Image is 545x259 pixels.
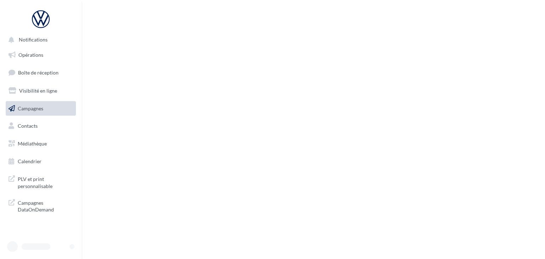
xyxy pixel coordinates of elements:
[18,198,73,213] span: Campagnes DataOnDemand
[4,101,77,116] a: Campagnes
[4,195,77,216] a: Campagnes DataOnDemand
[4,65,77,80] a: Boîte de réception
[18,123,38,129] span: Contacts
[4,119,77,133] a: Contacts
[4,154,77,169] a: Calendrier
[18,70,59,76] span: Boîte de réception
[19,37,48,43] span: Notifications
[18,174,73,189] span: PLV et print personnalisable
[19,88,57,94] span: Visibilité en ligne
[4,136,77,151] a: Médiathèque
[18,158,42,164] span: Calendrier
[18,105,43,111] span: Campagnes
[4,83,77,98] a: Visibilité en ligne
[18,140,47,147] span: Médiathèque
[4,48,77,62] a: Opérations
[4,171,77,192] a: PLV et print personnalisable
[18,52,43,58] span: Opérations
